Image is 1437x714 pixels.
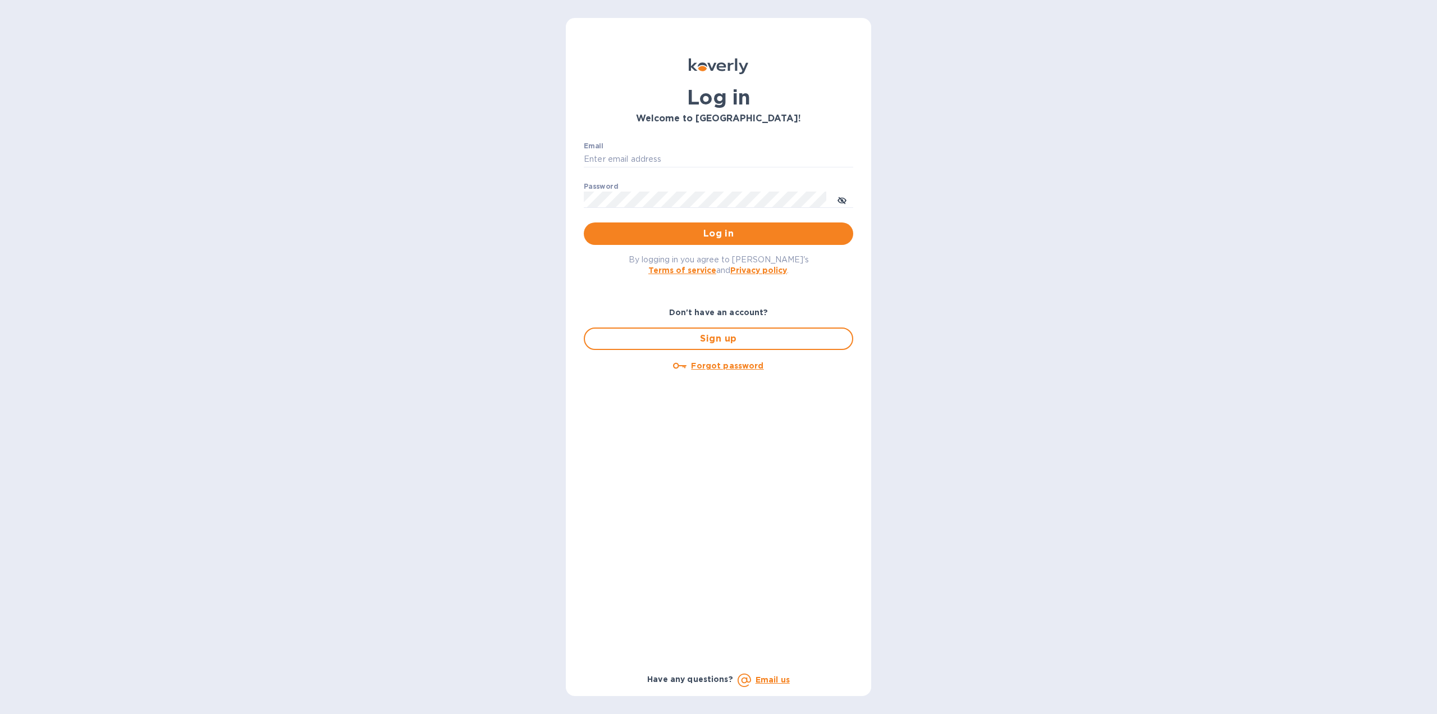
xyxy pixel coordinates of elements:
button: Log in [584,222,853,245]
input: Enter email address [584,151,853,168]
h1: Log in [584,85,853,109]
span: Log in [593,227,844,240]
u: Forgot password [691,361,763,370]
button: Sign up [584,328,853,350]
b: Have any questions? [647,675,733,684]
label: Email [584,143,603,149]
img: Koverly [689,58,748,74]
button: toggle password visibility [831,188,853,211]
label: Password [584,183,618,190]
span: By logging in you agree to [PERSON_NAME]'s and . [629,255,809,275]
a: Terms of service [648,266,716,275]
b: Don't have an account? [669,308,768,317]
a: Email us [756,675,790,684]
span: Sign up [594,332,843,345]
h3: Welcome to [GEOGRAPHIC_DATA]! [584,113,853,124]
a: Privacy policy [730,266,787,275]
